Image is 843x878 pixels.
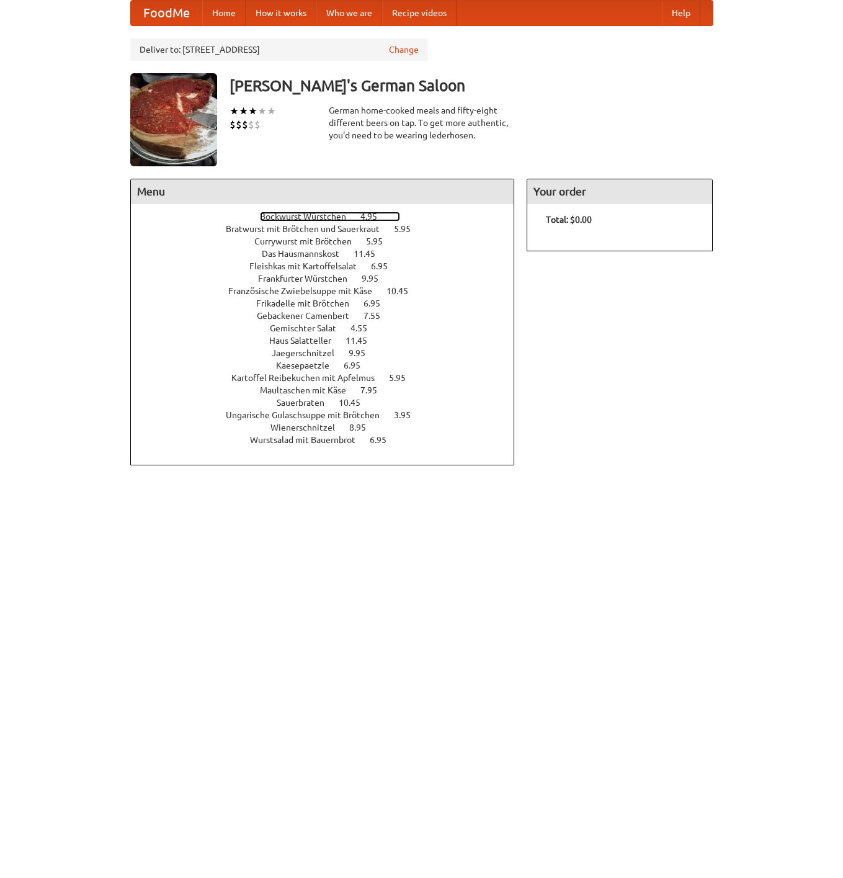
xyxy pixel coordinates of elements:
li: ★ [267,104,276,118]
b: Total: $0.00 [546,215,592,225]
a: Help [662,1,700,25]
a: Change [389,43,419,56]
a: Das Hausmannskost 11.45 [262,249,398,259]
span: 6.95 [364,298,393,308]
a: Ungarische Gulaschsuppe mit Brötchen 3.95 [226,410,434,420]
span: Sauerbraten [277,398,337,408]
span: 4.55 [350,323,380,333]
span: 5.95 [366,236,395,246]
span: Gemischter Salat [270,323,349,333]
a: FoodMe [131,1,202,25]
span: Kartoffel Reibekuchen mit Apfelmus [231,373,387,383]
span: 3.95 [394,410,423,420]
h4: Menu [131,179,514,204]
span: 5.95 [389,373,418,383]
li: $ [248,118,254,132]
a: Who we are [316,1,382,25]
span: 11.45 [346,336,380,346]
span: Fleishkas mit Kartoffelsalat [249,261,369,271]
a: Recipe videos [382,1,457,25]
li: ★ [239,104,248,118]
span: Das Hausmannskost [262,249,352,259]
span: 10.45 [339,398,373,408]
span: Wienerschnitzel [270,423,347,432]
a: Currywurst mit Brötchen 5.95 [254,236,406,246]
li: ★ [230,104,239,118]
span: 6.95 [371,261,400,271]
h4: Your order [527,179,712,204]
span: 5.95 [394,224,423,234]
a: Maultaschen mit Käse 7.95 [260,385,400,395]
span: Bratwurst mit Brötchen und Sauerkraut [226,224,392,234]
span: Ungarische Gulaschsuppe mit Brötchen [226,410,392,420]
span: Kaesepaetzle [276,361,342,370]
span: Gebackener Camenbert [257,311,362,321]
li: $ [254,118,261,132]
span: Französische Zwiebelsuppe mit Käse [228,286,385,296]
a: Haus Salatteller 11.45 [269,336,390,346]
a: Kartoffel Reibekuchen mit Apfelmus 5.95 [231,373,429,383]
a: Wienerschnitzel 8.95 [270,423,389,432]
a: Französische Zwiebelsuppe mit Käse 10.45 [228,286,431,296]
a: Bratwurst mit Brötchen und Sauerkraut 5.95 [226,224,434,234]
span: 10.45 [386,286,421,296]
a: Gebackener Camenbert 7.55 [257,311,403,321]
li: ★ [248,104,257,118]
li: $ [230,118,236,132]
img: angular.jpg [130,73,217,166]
span: Frikadelle mit Brötchen [256,298,362,308]
span: 9.95 [362,274,391,284]
div: Deliver to: [STREET_ADDRESS] [130,38,428,61]
a: Fleishkas mit Kartoffelsalat 6.95 [249,261,411,271]
span: 7.55 [364,311,393,321]
span: 7.95 [360,385,390,395]
a: Frankfurter Würstchen 9.95 [258,274,401,284]
a: Jaegerschnitzel 9.95 [272,348,388,358]
a: Home [202,1,246,25]
a: Kaesepaetzle 6.95 [276,361,383,370]
li: $ [242,118,248,132]
span: Currywurst mit Brötchen [254,236,364,246]
li: ★ [257,104,267,118]
span: 6.95 [344,361,373,370]
span: Maultaschen mit Käse [260,385,359,395]
a: Gemischter Salat 4.55 [270,323,390,333]
a: How it works [246,1,316,25]
span: Wurstsalad mit Bauernbrot [250,435,368,445]
span: 4.95 [360,212,390,222]
a: Bockwurst Würstchen 4.95 [260,212,400,222]
h3: [PERSON_NAME]'s German Saloon [230,73,713,98]
a: Sauerbraten 10.45 [277,398,383,408]
span: 8.95 [349,423,378,432]
span: 11.45 [354,249,388,259]
span: 6.95 [370,435,399,445]
span: Jaegerschnitzel [272,348,347,358]
li: $ [236,118,242,132]
div: German home-cooked meals and fifty-eight different beers on tap. To get more authentic, you'd nee... [329,104,515,141]
span: 9.95 [349,348,378,358]
span: Haus Salatteller [269,336,344,346]
a: Wurstsalad mit Bauernbrot 6.95 [250,435,409,445]
span: Bockwurst Würstchen [260,212,359,222]
span: Frankfurter Würstchen [258,274,360,284]
a: Frikadelle mit Brötchen 6.95 [256,298,403,308]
